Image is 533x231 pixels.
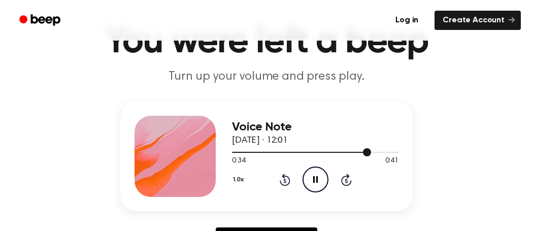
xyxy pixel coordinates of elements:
[435,11,521,30] a: Create Account
[385,9,428,32] a: Log in
[12,11,70,30] a: Beep
[72,69,461,85] p: Turn up your volume and press play.
[12,24,521,60] h1: You were left a beep
[232,171,247,188] button: 1.0x
[232,120,398,134] h3: Voice Note
[232,136,288,145] span: [DATE] · 12:01
[232,156,245,167] span: 0:34
[385,156,398,167] span: 0:41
